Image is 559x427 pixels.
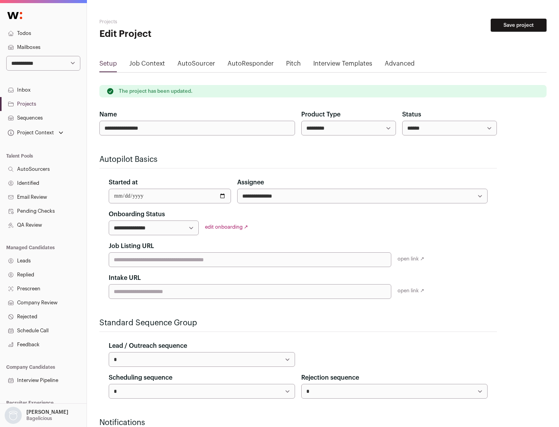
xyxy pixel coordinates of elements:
label: Status [402,110,421,119]
p: [PERSON_NAME] [26,409,68,415]
label: Job Listing URL [109,241,154,251]
label: Started at [109,178,138,187]
label: Onboarding Status [109,210,165,219]
label: Lead / Outreach sequence [109,341,187,351]
label: Product Type [301,110,340,119]
label: Intake URL [109,273,141,283]
label: Rejection sequence [301,373,359,382]
h2: Standard Sequence Group [99,318,497,328]
button: Open dropdown [3,407,70,424]
a: edit onboarding ↗ [205,224,248,229]
a: Interview Templates [313,59,372,71]
img: nopic.png [5,407,22,424]
a: AutoResponder [227,59,274,71]
p: The project has been updated. [119,88,193,94]
h2: Projects [99,19,248,25]
a: Setup [99,59,117,71]
h2: Autopilot Basics [99,154,497,165]
label: Assignee [237,178,264,187]
label: Scheduling sequence [109,373,172,382]
a: Job Context [129,59,165,71]
h1: Edit Project [99,28,248,40]
img: Wellfound [3,8,26,23]
button: Save project [491,19,547,32]
button: Open dropdown [6,127,65,138]
a: Pitch [286,59,301,71]
a: AutoSourcer [177,59,215,71]
a: Advanced [385,59,415,71]
p: Bagelicious [26,415,52,422]
label: Name [99,110,117,119]
div: Project Context [6,130,54,136]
